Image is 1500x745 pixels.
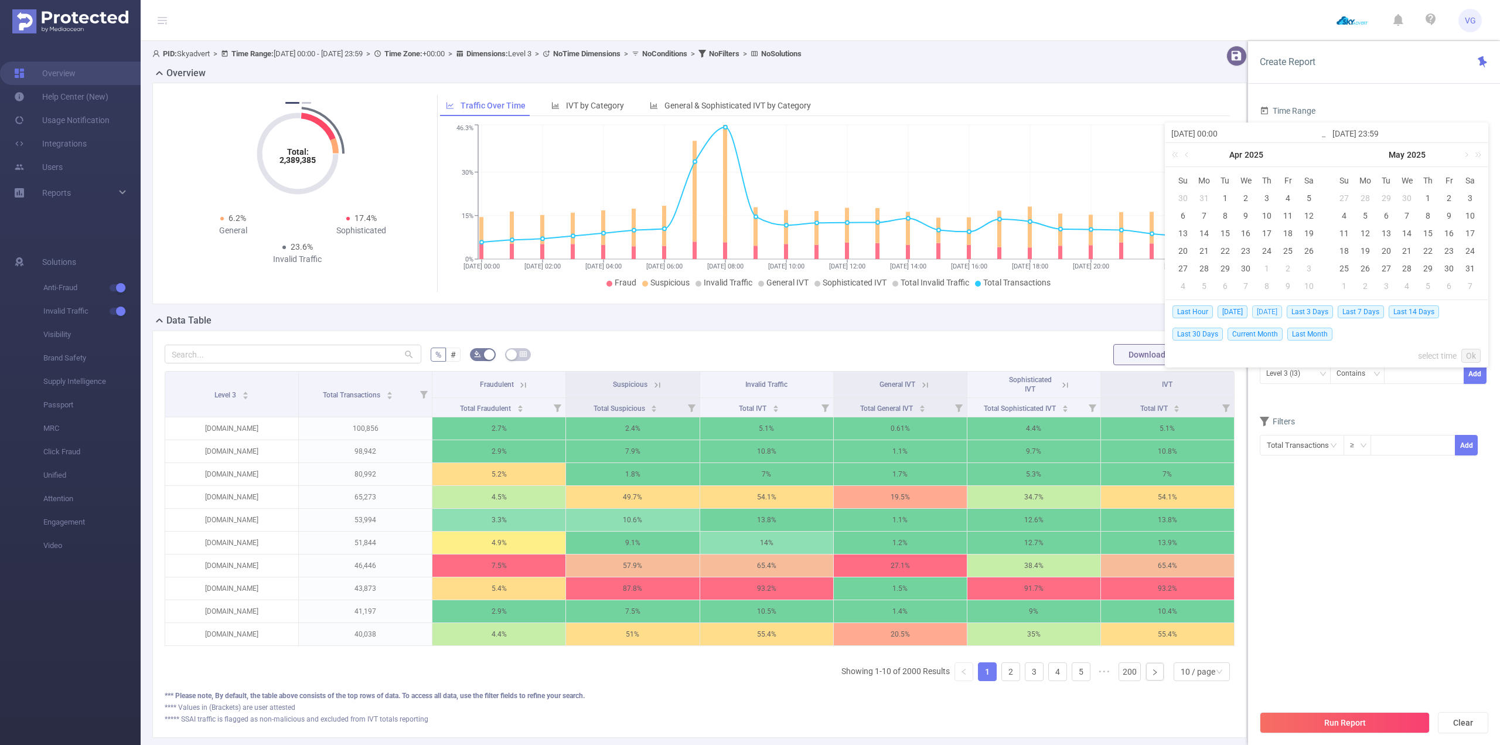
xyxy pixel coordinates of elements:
div: 2 [1281,261,1295,275]
div: 4 [1176,279,1190,293]
td: June 4, 2025 [1397,277,1418,295]
span: MRC [43,417,141,440]
i: icon: right [1151,669,1158,676]
div: 26 [1358,261,1372,275]
img: Protected Media [12,9,128,33]
th: Tue [1376,172,1397,189]
span: Engagement [43,511,141,534]
td: May 13, 2025 [1376,224,1397,242]
td: April 20, 2025 [1172,242,1194,260]
div: 10 [1260,209,1274,223]
td: May 2, 2025 [1277,260,1298,277]
div: 17 [1260,226,1274,240]
td: June 2, 2025 [1355,277,1376,295]
div: 31 [1197,191,1211,205]
td: April 1, 2025 [1215,189,1236,207]
td: May 29, 2025 [1417,260,1438,277]
td: May 21, 2025 [1397,242,1418,260]
div: Level 3 (l3) [1266,364,1308,383]
td: April 30, 2025 [1236,260,1257,277]
li: 3 [1025,662,1044,681]
span: We [1236,175,1257,186]
td: June 3, 2025 [1376,277,1397,295]
span: 6.2% [229,213,246,223]
a: Integrations [14,132,87,155]
td: May 14, 2025 [1397,224,1418,242]
a: Last year (Control + left) [1170,143,1185,166]
span: Tu [1376,175,1397,186]
tspan: 46.3% [456,125,473,132]
div: 29 [1421,261,1435,275]
div: 6 [1379,209,1393,223]
a: Next year (Control + right) [1468,143,1484,166]
td: May 16, 2025 [1438,224,1460,242]
td: April 29, 2025 [1376,189,1397,207]
td: April 12, 2025 [1298,207,1320,224]
td: May 6, 2025 [1215,277,1236,295]
span: Traffic Over Time [461,101,526,110]
th: Sun [1334,172,1355,189]
li: 2 [1001,662,1020,681]
li: 200 [1119,662,1141,681]
div: 29 [1379,191,1393,205]
td: May 10, 2025 [1460,207,1481,224]
div: 9 [1239,209,1253,223]
div: 23 [1442,244,1456,258]
span: Video [43,534,141,557]
td: June 6, 2025 [1438,277,1460,295]
td: May 12, 2025 [1355,224,1376,242]
td: May 17, 2025 [1460,224,1481,242]
td: May 23, 2025 [1438,242,1460,260]
span: Visibility [43,323,141,346]
a: 2025 [1406,143,1427,166]
div: 5 [1358,209,1372,223]
td: May 7, 2025 [1236,277,1257,295]
input: Search... [165,345,421,363]
td: April 25, 2025 [1277,242,1298,260]
div: 7 [1400,209,1414,223]
button: Clear [1438,712,1488,733]
span: 17.4% [354,213,377,223]
td: April 19, 2025 [1298,224,1320,242]
td: April 23, 2025 [1236,242,1257,260]
td: May 3, 2025 [1460,189,1481,207]
div: 1 [1421,191,1435,205]
i: icon: bar-chart [551,101,560,110]
b: Time Zone: [384,49,422,58]
td: April 6, 2025 [1172,207,1194,224]
a: Ok [1461,349,1481,363]
div: 6 [1442,279,1456,293]
td: June 1, 2025 [1334,277,1355,295]
div: 5 [1421,279,1435,293]
td: April 3, 2025 [1256,189,1277,207]
input: Start date [1171,127,1321,141]
div: 27 [1337,191,1351,205]
span: Solutions [42,250,76,274]
div: 21 [1197,244,1211,258]
a: 2 [1002,663,1020,681]
td: May 6, 2025 [1376,207,1397,224]
td: May 26, 2025 [1355,260,1376,277]
td: May 8, 2025 [1417,207,1438,224]
span: Sa [1298,175,1320,186]
a: select time [1418,345,1457,367]
a: Apr [1228,143,1243,166]
th: Fri [1277,172,1298,189]
span: Skyadvert [DATE] 00:00 - [DATE] 23:59 +00:00 [152,49,802,58]
td: May 3, 2025 [1298,260,1320,277]
span: > [363,49,374,58]
i: icon: down [1373,370,1380,379]
td: May 5, 2025 [1194,277,1215,295]
div: 7 [1239,279,1253,293]
th: Sat [1298,172,1320,189]
td: April 24, 2025 [1256,242,1277,260]
li: 4 [1048,662,1067,681]
a: Overview [14,62,76,85]
i: icon: line-chart [446,101,454,110]
button: Add [1455,435,1478,455]
li: 5 [1072,662,1090,681]
span: Th [1256,175,1277,186]
td: May 4, 2025 [1334,207,1355,224]
span: Fr [1438,175,1460,186]
div: 1 [1218,191,1232,205]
